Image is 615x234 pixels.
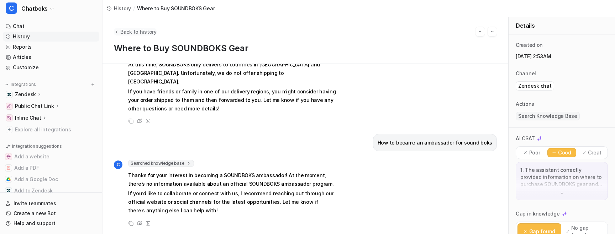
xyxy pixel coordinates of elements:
span: C [6,2,17,14]
p: If you have friends or family in one of our delivery regions, you might consider having your orde... [128,87,336,113]
p: [DATE] 2:53AM [516,53,608,60]
p: Channel [516,70,536,77]
a: Invite teammates [3,198,99,208]
span: History [114,5,131,12]
a: Chat [3,21,99,31]
a: Reports [3,42,99,52]
img: Add a PDF [6,166,11,170]
span: Chatboks [21,4,48,13]
img: Add a Google Doc [6,177,11,181]
span: Searched knowledge base [128,160,194,167]
img: Public Chat Link [7,104,11,108]
p: Actions [516,100,534,108]
p: How to became an ambassador for sound boks [378,138,492,147]
img: Add to Zendesk [6,189,11,193]
img: expand menu [4,82,9,87]
a: Explore all integrations [3,125,99,135]
span: / [133,5,135,12]
img: Previous session [478,28,483,35]
button: Add a websiteAdd a website [3,151,99,162]
button: Add a PDFAdd a PDF [3,162,99,174]
p: Integration suggestions [12,143,62,149]
p: Zendesk [15,91,36,98]
p: Great [588,149,602,156]
a: History [3,32,99,42]
p: AI CSAT [516,135,535,142]
span: Explore all integrations [15,124,96,135]
a: Help and support [3,218,99,228]
p: At this time, SOUNDBOKS only delivers to countries in [GEOGRAPHIC_DATA] and [GEOGRAPHIC_DATA]. Un... [128,60,336,86]
div: Details [509,17,615,34]
p: Thanks for your interest in becoming a SOUNDBOKS ambassador! At the moment, there’s no informatio... [128,171,336,188]
a: Articles [3,52,99,62]
p: If you’d like to collaborate or connect with us, I recommend reaching out through our official we... [128,189,336,215]
img: Inline Chat [7,116,11,120]
p: Inline Chat [15,114,41,121]
span: Back to history [120,28,157,36]
button: Go to previous session [475,27,485,36]
button: Back to history [114,28,157,36]
button: Integrations [3,81,38,88]
p: Public Chat Link [15,103,54,110]
p: Integrations [11,82,36,87]
h1: Where to Buy SOUNDBOKS Gear [114,43,497,54]
a: History [107,5,131,12]
p: Gap in knowledge [516,210,560,217]
button: Add a Google DocAdd a Google Doc [3,174,99,185]
p: Good [558,149,571,156]
span: Search Knowledge Base [516,112,580,120]
p: Poor [529,149,540,156]
p: 1. The assistant correctly provided information on where to purchase SOUNDBOKS gear and clarified... [520,167,603,188]
p: Created on [516,42,543,49]
img: Zendesk [7,92,11,97]
img: explore all integrations [6,126,13,133]
a: Customize [3,62,99,72]
img: Add a website [6,154,11,159]
span: Where to Buy SOUNDBOKS Gear [137,5,215,12]
p: Zendesk chat [518,82,552,89]
button: Go to next session [488,27,497,36]
a: Create a new Bot [3,208,99,218]
span: C [114,160,122,169]
img: Next session [490,28,495,35]
img: menu_add.svg [90,82,95,87]
img: down-arrow [559,191,564,196]
button: Add to ZendeskAdd to Zendesk [3,185,99,196]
